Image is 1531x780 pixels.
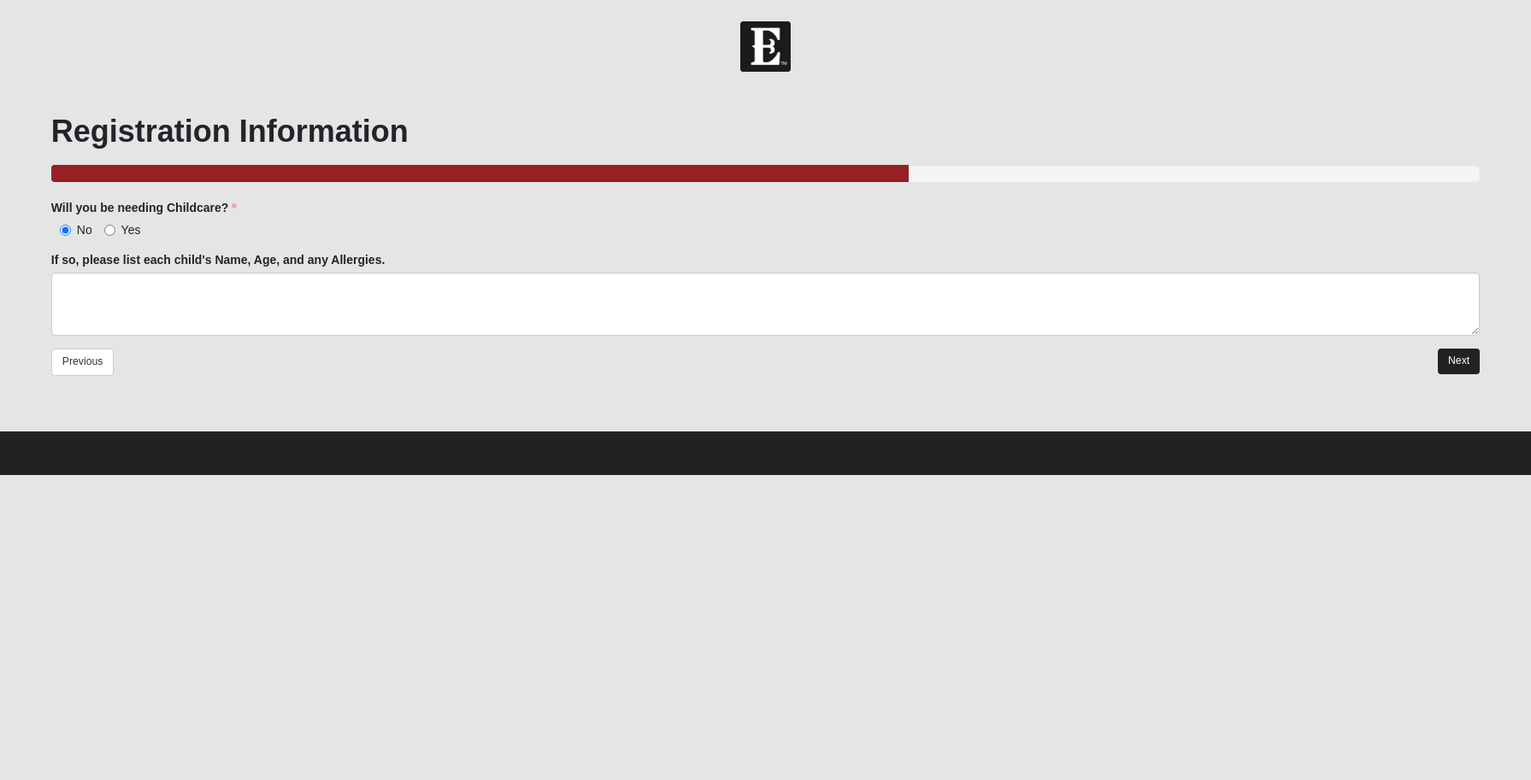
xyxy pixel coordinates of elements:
[121,223,141,237] span: Yes
[77,223,92,237] span: No
[51,113,1480,150] h1: Registration Information
[51,349,115,375] a: Previous
[740,21,791,72] img: Church of Eleven22 Logo
[51,199,238,216] label: Will you be needing Childcare?
[60,225,71,236] input: No
[1438,349,1480,373] a: Next
[51,251,386,268] label: If so, please list each child's Name, Age, and any Allergies.
[104,225,115,236] input: Yes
